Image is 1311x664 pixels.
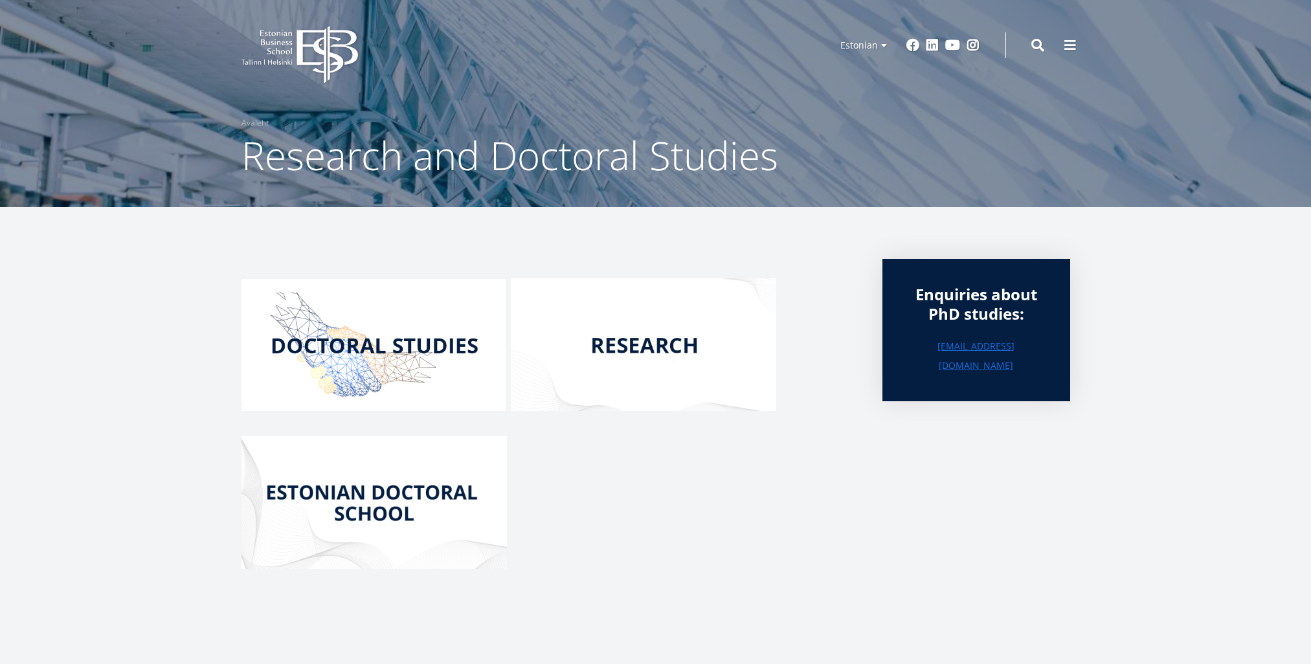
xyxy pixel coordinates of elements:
[906,39,919,52] a: Facebook
[908,285,1044,324] div: Enquiries about PhD studies:
[926,39,939,52] a: Linkedin
[241,129,778,182] span: Research and Doctoral Studies
[945,39,960,52] a: Youtube
[967,39,980,52] a: Instagram
[908,337,1044,375] a: [EMAIL_ADDRESS][DOMAIN_NAME]
[241,116,269,129] a: Avaleht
